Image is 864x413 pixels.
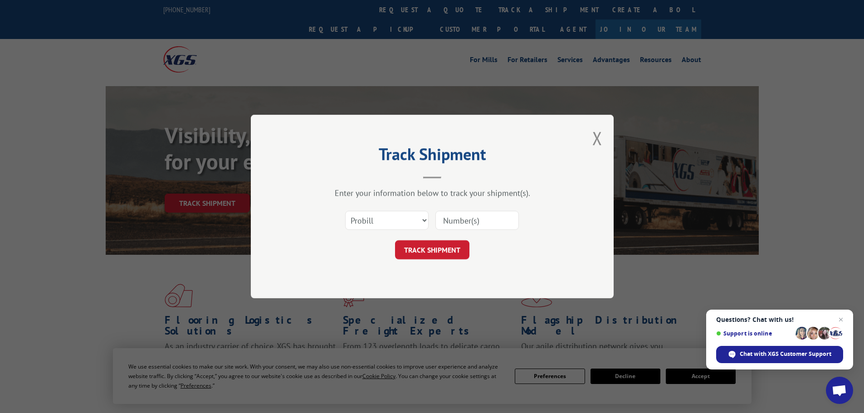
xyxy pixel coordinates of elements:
[435,211,519,230] input: Number(s)
[296,148,568,165] h2: Track Shipment
[716,346,843,363] div: Chat with XGS Customer Support
[296,188,568,198] div: Enter your information below to track your shipment(s).
[716,316,843,323] span: Questions? Chat with us!
[592,126,602,150] button: Close modal
[835,314,846,325] span: Close chat
[716,330,792,337] span: Support is online
[395,240,469,259] button: TRACK SHIPMENT
[740,350,831,358] span: Chat with XGS Customer Support
[826,377,853,404] div: Open chat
